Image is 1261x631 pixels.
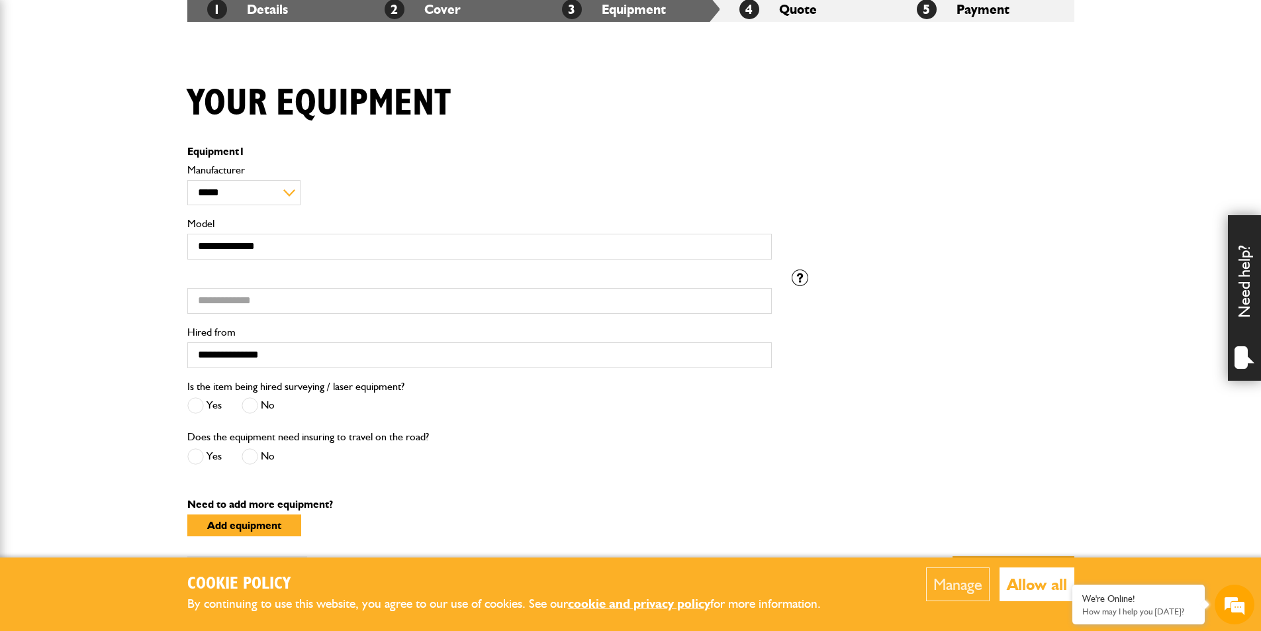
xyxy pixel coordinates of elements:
label: No [242,448,275,465]
label: Yes [187,397,222,414]
div: Minimize live chat window [217,7,249,38]
input: Enter your last name [17,122,242,152]
div: Chat with us now [69,74,222,91]
label: Does the equipment need insuring to travel on the road? [187,432,429,442]
input: Enter your phone number [17,201,242,230]
div: Need help? [1228,215,1261,381]
a: 2Cover [385,1,461,17]
label: No [242,397,275,414]
input: Enter your email address [17,162,242,191]
a: 1Details [207,1,288,17]
button: Allow all [1000,567,1074,601]
img: d_20077148190_company_1631870298795_20077148190 [23,73,56,92]
p: How may I help you today? [1082,607,1195,616]
p: Need to add more equipment? [187,499,1074,510]
em: Start Chat [180,408,240,426]
div: We're Online! [1082,593,1195,605]
button: Add equipment [187,514,301,536]
button: Manage [926,567,990,601]
label: Is the item being hired surveying / laser equipment? [187,381,404,392]
p: Equipment [187,146,772,157]
span: 1 [239,145,245,158]
textarea: Type your message and hit 'Enter' [17,240,242,397]
p: By continuing to use this website, you agree to our use of cookies. See our for more information. [187,594,843,614]
button: Next [953,556,1074,599]
label: Manufacturer [187,165,772,175]
label: Hired from [187,327,772,338]
label: Model [187,218,772,229]
label: Yes [187,448,222,465]
button: Back [187,556,307,599]
h2: Cookie Policy [187,574,843,595]
h1: Your equipment [187,81,451,126]
a: cookie and privacy policy [568,596,710,611]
